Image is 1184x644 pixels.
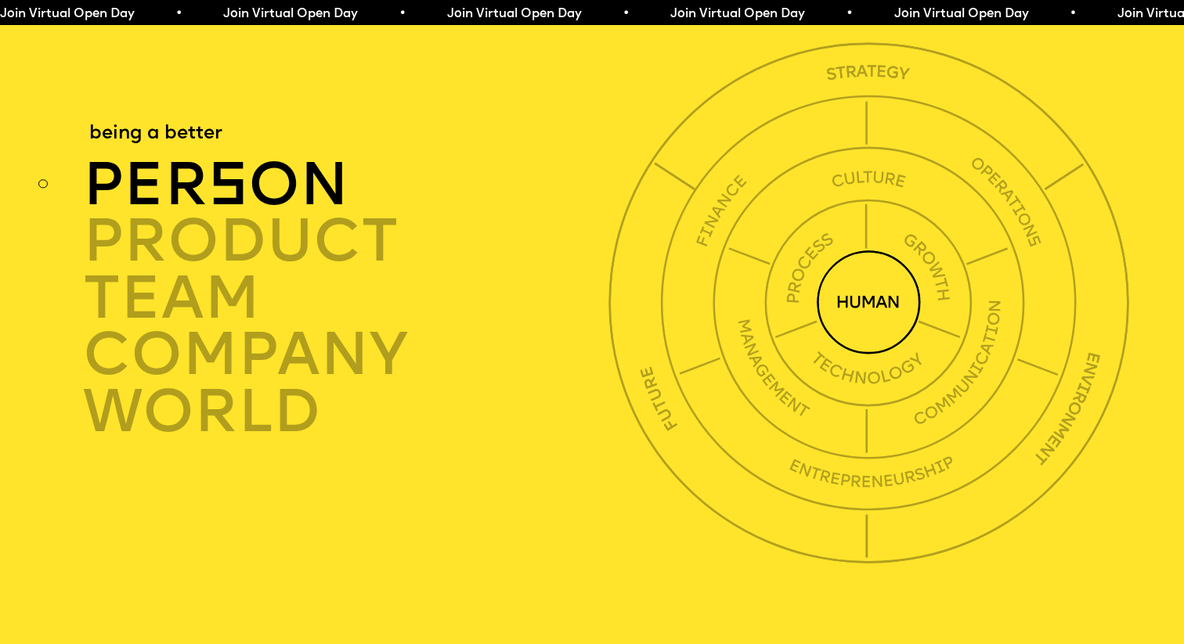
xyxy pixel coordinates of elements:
[396,8,403,20] span: •
[173,8,180,20] span: •
[83,157,616,214] div: per on
[83,214,616,271] div: product
[208,159,248,219] span: s
[83,270,616,327] div: TEAM
[83,327,616,384] div: company
[843,8,850,20] span: •
[619,8,626,20] span: •
[89,121,222,147] div: being a better
[83,384,616,441] div: world
[1067,8,1074,20] span: •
